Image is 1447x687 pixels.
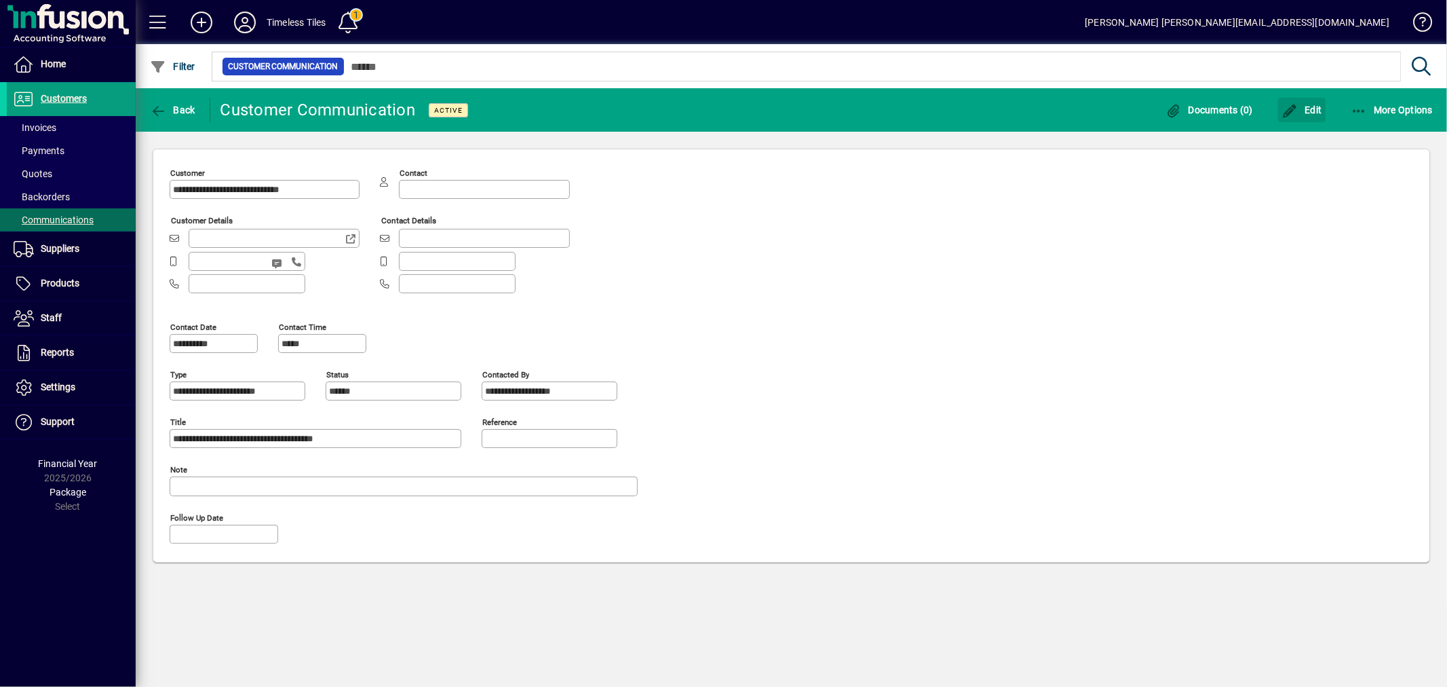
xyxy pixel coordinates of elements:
span: Products [41,278,79,289]
a: Staff [7,301,136,335]
a: Suppliers [7,232,136,266]
span: Package [50,487,86,498]
span: Customers [41,93,87,104]
span: Suppliers [41,243,79,254]
span: Backorders [14,191,70,202]
span: Edit [1281,105,1322,115]
span: Quotes [14,168,52,179]
span: Settings [41,382,75,392]
button: Profile [223,10,267,35]
a: Payments [7,139,136,162]
mat-label: Title [170,417,186,426]
button: Edit [1278,98,1326,122]
button: Add [180,10,223,35]
mat-label: Customer [170,168,205,178]
button: Documents (0) [1161,98,1256,122]
span: Reports [41,347,74,358]
mat-label: Type [170,369,187,379]
app-page-header-button: Back [136,98,210,122]
span: Customer Communication [228,60,339,73]
a: Home [7,48,136,81]
button: Back [147,98,199,122]
span: Support [41,416,75,427]
span: Back [150,105,195,115]
a: Invoices [7,116,136,139]
div: Customer Communication [220,99,416,121]
button: More Options [1347,98,1437,122]
span: Communications [14,215,94,225]
mat-label: Follow up date [170,513,223,522]
mat-label: Reference [482,417,517,426]
span: Staff [41,312,62,323]
mat-label: Contact time [279,322,326,331]
a: Quotes [7,162,136,185]
span: Invoices [14,122,56,133]
span: Financial Year [39,458,98,469]
mat-label: Contact date [170,322,216,331]
mat-label: Note [170,464,187,474]
mat-label: Status [326,369,349,379]
button: Filter [147,54,199,79]
span: Payments [14,145,64,156]
span: Documents (0) [1165,105,1253,115]
div: [PERSON_NAME] [PERSON_NAME][EMAIL_ADDRESS][DOMAIN_NAME] [1085,12,1389,33]
a: Reports [7,336,136,370]
a: Settings [7,371,136,405]
button: Send SMS [262,247,294,280]
a: Backorders [7,185,136,208]
span: Filter [150,61,195,72]
span: Home [41,58,66,69]
div: Timeless Tiles [267,12,326,33]
mat-label: Contact [400,168,427,178]
a: Support [7,405,136,439]
a: Knowledge Base [1403,3,1430,47]
span: More Options [1351,105,1433,115]
mat-label: Contacted by [482,369,529,379]
span: Active [434,106,463,115]
a: Communications [7,208,136,231]
a: Products [7,267,136,301]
